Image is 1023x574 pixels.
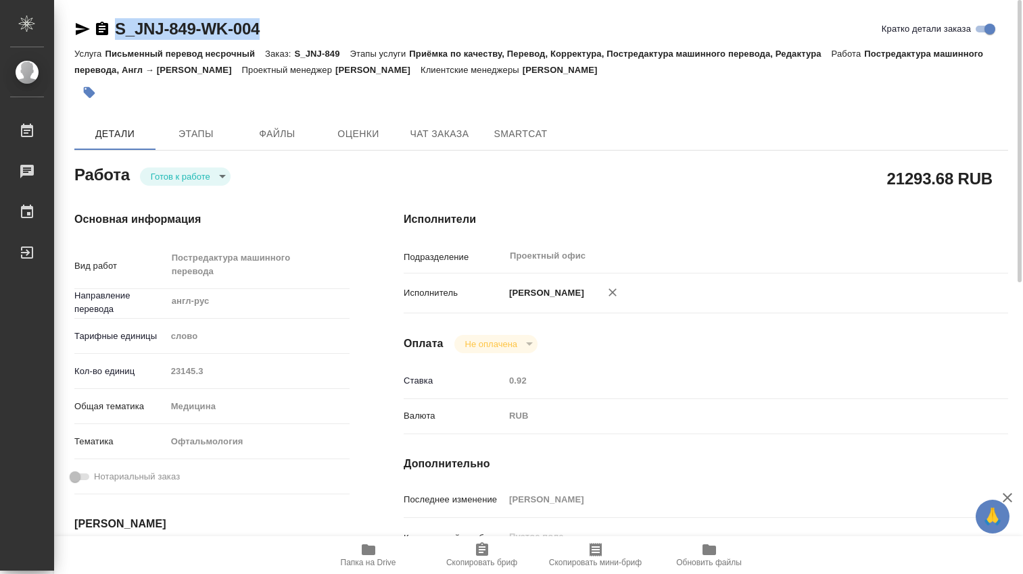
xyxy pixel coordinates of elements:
span: Оценки [326,126,391,142]
span: Скопировать бриф [446,558,517,567]
h4: [PERSON_NAME] [74,516,350,532]
button: 🙏 [976,500,1009,533]
p: [PERSON_NAME] [504,286,584,300]
p: Комментарий к работе [404,531,504,545]
p: Заказ: [265,49,294,59]
span: 🙏 [981,502,1004,531]
p: Приёмка по качеству, Перевод, Корректура, Постредактура машинного перевода, Редактура [409,49,831,59]
p: Исполнитель [404,286,504,300]
button: Удалить исполнителя [598,278,627,307]
p: Последнее изменение [404,493,504,506]
p: Клиентские менеджеры [421,65,523,75]
div: RUB [504,405,958,427]
span: Кратко детали заказа [882,22,971,36]
p: Общая тематика [74,400,166,413]
input: Пустое поле [504,371,958,390]
span: Нотариальный заказ [94,470,180,484]
button: Скопировать ссылку [94,21,110,37]
input: Пустое поле [504,490,958,509]
h2: 21293.68 RUB [887,167,993,190]
p: [PERSON_NAME] [523,65,608,75]
div: Готов к работе [454,335,538,353]
p: Подразделение [404,251,504,264]
p: Вид работ [74,259,166,273]
p: Проектный менеджер [242,65,335,75]
p: Письменный перевод несрочный [105,49,265,59]
button: Скопировать бриф [425,536,539,574]
span: SmartCat [488,126,553,142]
button: Готов к работе [147,171,214,182]
p: S_JNJ-849 [294,49,350,59]
span: Обновить файлы [676,558,742,567]
span: Детали [82,126,147,142]
h4: Исполнители [404,211,1008,228]
p: Услуга [74,49,105,59]
div: Медицина [166,395,350,418]
p: Ставка [404,374,504,388]
button: Не оплачена [461,338,521,350]
a: S_JNJ-849-WK-004 [115,20,260,38]
button: Папка на Drive [312,536,425,574]
p: Этапы услуги [350,49,410,59]
p: [PERSON_NAME] [335,65,421,75]
span: Файлы [245,126,310,142]
p: Валюта [404,409,504,423]
p: Направление перевода [74,289,166,316]
button: Добавить тэг [74,78,104,107]
button: Скопировать ссылку для ЯМессенджера [74,21,91,37]
div: слово [166,325,350,348]
p: Тематика [74,435,166,448]
p: Тарифные единицы [74,330,166,343]
p: Работа [832,49,865,59]
h4: Оплата [404,336,444,352]
span: Скопировать мини-бриф [549,558,642,567]
span: Этапы [164,126,229,142]
div: Офтальмология [166,430,350,453]
span: Папка на Drive [341,558,396,567]
h2: Работа [74,161,130,186]
h4: Дополнительно [404,456,1008,472]
h4: Основная информация [74,211,350,228]
div: Готов к работе [140,167,231,186]
button: Скопировать мини-бриф [539,536,652,574]
button: Обновить файлы [652,536,766,574]
p: Кол-во единиц [74,365,166,378]
span: Чат заказа [407,126,472,142]
input: Пустое поле [166,361,350,381]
